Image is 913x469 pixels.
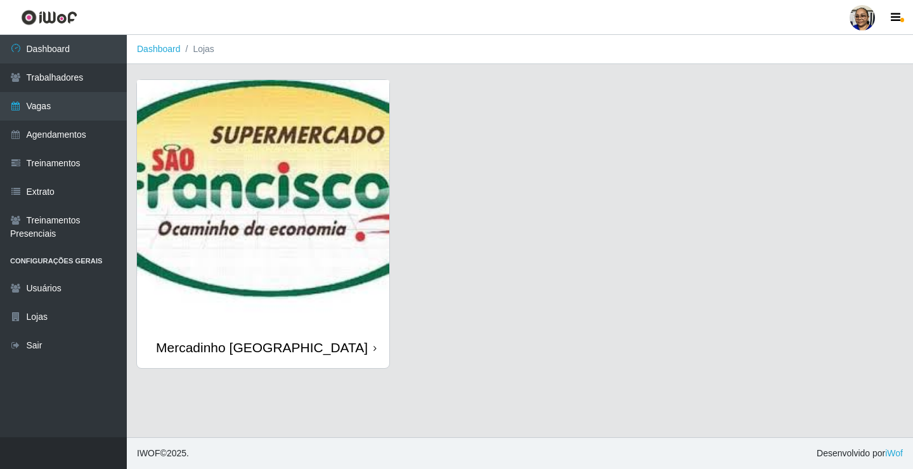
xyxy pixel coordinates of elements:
a: Mercadinho [GEOGRAPHIC_DATA] [137,80,389,368]
span: © 2025 . [137,447,189,460]
a: Dashboard [137,44,181,54]
img: CoreUI Logo [21,10,77,25]
div: Mercadinho [GEOGRAPHIC_DATA] [156,340,368,355]
nav: breadcrumb [127,35,913,64]
a: iWof [885,448,903,458]
span: IWOF [137,448,160,458]
img: cardImg [137,80,389,327]
span: Desenvolvido por [817,447,903,460]
li: Lojas [181,43,214,56]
